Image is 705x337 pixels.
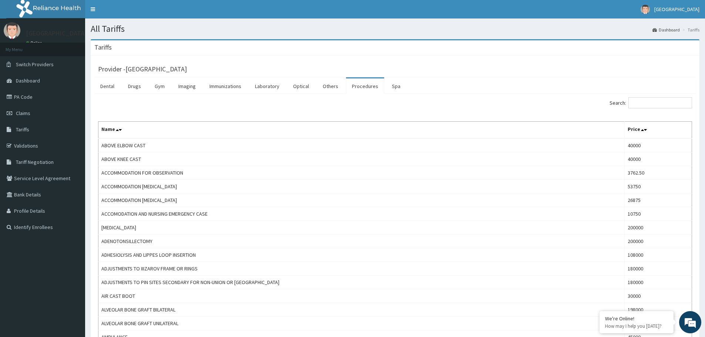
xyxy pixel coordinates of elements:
[98,221,625,235] td: [MEDICAL_DATA]
[94,44,112,51] h3: Tariffs
[98,289,625,303] td: AIR CAST BOOT
[16,77,40,84] span: Dashboard
[98,262,625,276] td: ADJUSTMENTS TO IIIZAROV FRAME OR RINGS
[628,97,692,108] input: Search:
[172,78,202,94] a: Imaging
[624,166,692,180] td: 3762.50
[624,289,692,303] td: 30000
[94,78,120,94] a: Dental
[98,248,625,262] td: ADHESIOLYSIS AND LIPPES LOOP INSERTION
[16,159,54,165] span: Tariff Negotiation
[98,152,625,166] td: ABOVE KNEE CAST
[98,122,625,139] th: Name
[624,152,692,166] td: 40000
[624,303,692,317] td: 198000
[624,180,692,193] td: 53750
[624,138,692,152] td: 40000
[605,323,668,329] p: How may I help you today?
[624,248,692,262] td: 108000
[287,78,315,94] a: Optical
[249,78,285,94] a: Laboratory
[624,193,692,207] td: 26875
[98,180,625,193] td: ACCOMMODATION [MEDICAL_DATA]
[149,78,171,94] a: Gym
[98,193,625,207] td: ACCOMMODATION [MEDICAL_DATA]
[317,78,344,94] a: Others
[624,276,692,289] td: 180000
[610,97,692,108] label: Search:
[386,78,406,94] a: Spa
[26,30,87,37] p: [GEOGRAPHIC_DATA]
[652,27,680,33] a: Dashboard
[624,207,692,221] td: 10750
[624,235,692,248] td: 200000
[26,40,44,46] a: Online
[4,22,20,39] img: User Image
[16,126,29,133] span: Tariffs
[641,5,650,14] img: User Image
[98,317,625,330] td: ALVEOLAR BONE GRAFT UNILATERAL
[98,207,625,221] td: ACCOMODATION AND NURSING EMERGENCY CASE
[98,138,625,152] td: ABOVE ELBOW CAST
[98,166,625,180] td: ACCOMMODATION FOR OBSERVATION
[122,78,147,94] a: Drugs
[624,122,692,139] th: Price
[98,276,625,289] td: ADJUSTMENTS TO PIN SITES SECONDARY FOR NON-UNION OR [GEOGRAPHIC_DATA]
[346,78,384,94] a: Procedures
[91,24,699,34] h1: All Tariffs
[204,78,247,94] a: Immunizations
[654,6,699,13] span: [GEOGRAPHIC_DATA]
[98,235,625,248] td: ADENOTONSILLECTOMY
[624,262,692,276] td: 180000
[624,221,692,235] td: 200000
[98,303,625,317] td: ALVEOLAR BONE GRAFT BILATERAL
[16,110,30,117] span: Claims
[16,61,54,68] span: Switch Providers
[605,315,668,322] div: We're Online!
[98,66,187,73] h3: Provider - [GEOGRAPHIC_DATA]
[681,27,699,33] li: Tariffs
